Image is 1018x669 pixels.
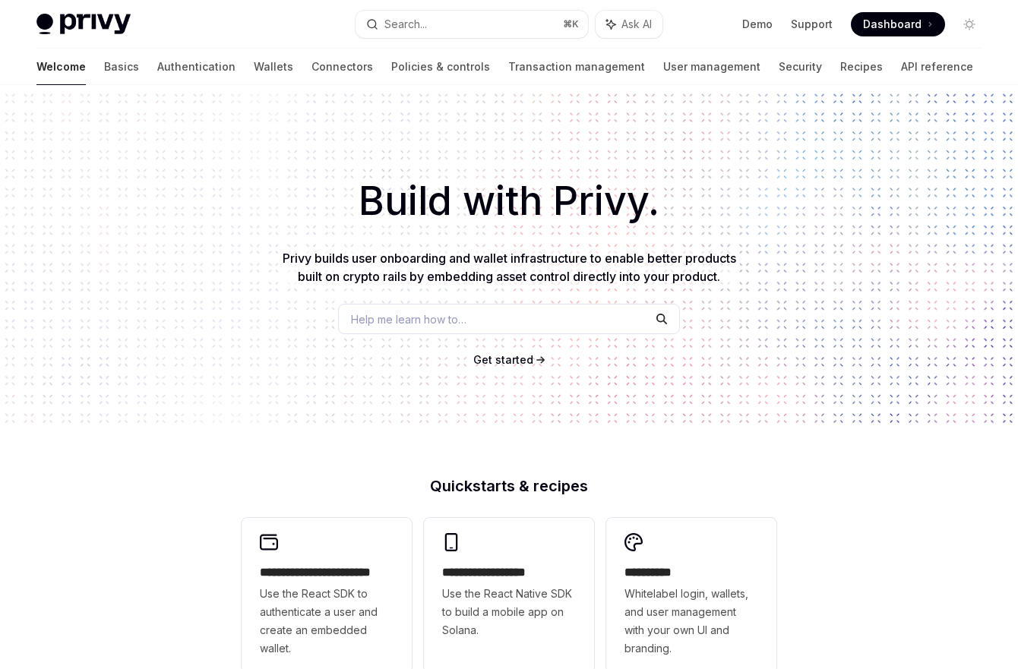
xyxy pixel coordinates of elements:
[254,49,293,85] a: Wallets
[563,18,579,30] span: ⌘ K
[104,49,139,85] a: Basics
[384,15,427,33] div: Search...
[473,353,533,366] span: Get started
[351,311,466,327] span: Help me learn how to…
[24,172,994,231] h1: Build with Privy.
[596,11,662,38] button: Ask AI
[863,17,922,32] span: Dashboard
[840,49,883,85] a: Recipes
[473,352,533,368] a: Get started
[391,49,490,85] a: Policies & controls
[311,49,373,85] a: Connectors
[742,17,773,32] a: Demo
[260,585,394,658] span: Use the React SDK to authenticate a user and create an embedded wallet.
[779,49,822,85] a: Security
[508,49,645,85] a: Transaction management
[36,49,86,85] a: Welcome
[621,17,652,32] span: Ask AI
[157,49,236,85] a: Authentication
[957,12,982,36] button: Toggle dark mode
[791,17,833,32] a: Support
[624,585,758,658] span: Whitelabel login, wallets, and user management with your own UI and branding.
[442,585,576,639] span: Use the React Native SDK to build a mobile app on Solana.
[851,12,945,36] a: Dashboard
[901,49,973,85] a: API reference
[283,251,736,284] span: Privy builds user onboarding and wallet infrastructure to enable better products built on crypto ...
[663,49,760,85] a: User management
[36,14,131,35] img: light logo
[356,11,588,38] button: Search...⌘K
[242,478,776,494] h2: Quickstarts & recipes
